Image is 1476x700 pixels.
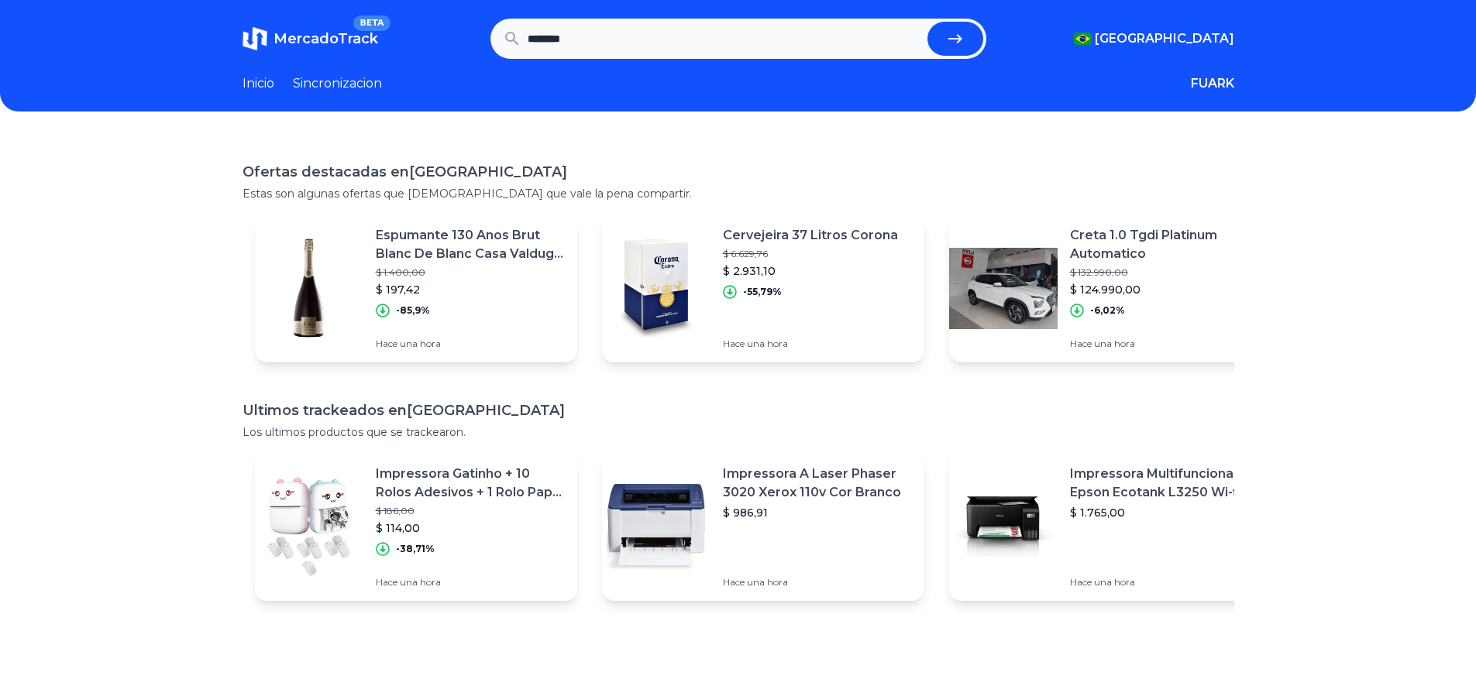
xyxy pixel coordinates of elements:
[723,248,898,260] p: $ 6.629,76
[723,263,898,279] p: $ 2.931,10
[255,452,577,601] a: Featured imageImpressora Gatinho + 10 Rolos Adesivos + 1 Rolo Papel Brinde$ 186,00$ 114,00-38,71%...
[1191,74,1234,93] button: FUARK
[1070,465,1259,502] p: Impressora Multifuncional Epson Ecotank L3250 Wi-fi Bivolt
[723,465,912,502] p: Impressora A Laser Phaser 3020 Xerox 110v Cor Branco
[602,472,710,581] img: Featured image
[949,234,1058,342] img: Featured image
[1070,266,1259,279] p: $ 132.990,00
[255,214,577,362] a: Featured imageEspumante 130 Anos Brut Blanc De Blanc Casa Valduga 750ml$ 1.400,00$ 197,42-85,9%Ha...
[243,186,1234,201] p: Estas son algunas ofertas que [DEMOGRAPHIC_DATA] que vale la pena compartir.
[1070,505,1259,520] p: $ 1.765,00
[293,74,382,93] a: Sincronizacion
[949,214,1271,362] a: Featured imageCreta 1.0 Tgdi Platinum Automatico$ 132.990,00$ 124.990,00-6,02%Hace una hora
[396,543,435,555] p: -38,71%
[723,576,912,588] p: Hace una hora
[1095,29,1234,48] span: [GEOGRAPHIC_DATA]
[376,282,565,297] p: $ 197,42
[1074,33,1092,45] img: Brasil
[376,465,565,502] p: Impressora Gatinho + 10 Rolos Adesivos + 1 Rolo Papel Brinde
[949,452,1271,601] a: Featured imageImpressora Multifuncional Epson Ecotank L3250 Wi-fi Bivolt$ 1.765,00Hace una hora
[243,74,274,93] a: Inicio
[1070,338,1259,350] p: Hace una hora
[255,234,363,342] img: Featured image
[353,15,390,31] span: BETA
[243,26,378,51] a: MercadoTrackBETA
[723,226,898,245] p: Cervejeira 37 Litros Corona
[949,472,1058,581] img: Featured image
[602,452,924,601] a: Featured imageImpressora A Laser Phaser 3020 Xerox 110v Cor Branco$ 986,91Hace una hora
[376,520,565,536] p: $ 114,00
[1070,226,1259,263] p: Creta 1.0 Tgdi Platinum Automatico
[243,400,1234,421] h1: Ultimos trackeados en [GEOGRAPHIC_DATA]
[376,576,565,588] p: Hace una hora
[743,286,782,298] p: -55,79%
[274,30,378,47] span: MercadoTrack
[376,505,565,517] p: $ 186,00
[376,338,565,350] p: Hace una hora
[602,234,710,342] img: Featured image
[1070,576,1259,588] p: Hace una hora
[396,304,430,317] p: -85,9%
[723,505,912,520] p: $ 986,91
[1070,282,1259,297] p: $ 124.990,00
[376,226,565,263] p: Espumante 130 Anos Brut Blanc De Blanc Casa Valduga 750ml
[255,472,363,581] img: Featured image
[243,26,267,51] img: MercadoTrack
[1074,29,1234,48] button: [GEOGRAPHIC_DATA]
[376,266,565,279] p: $ 1.400,00
[602,214,924,362] a: Featured imageCervejeira 37 Litros Corona$ 6.629,76$ 2.931,10-55,79%Hace una hora
[243,424,1234,440] p: Los ultimos productos que se trackearon.
[243,161,1234,183] h1: Ofertas destacadas en [GEOGRAPHIC_DATA]
[723,338,898,350] p: Hace una hora
[1090,304,1125,317] p: -6,02%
